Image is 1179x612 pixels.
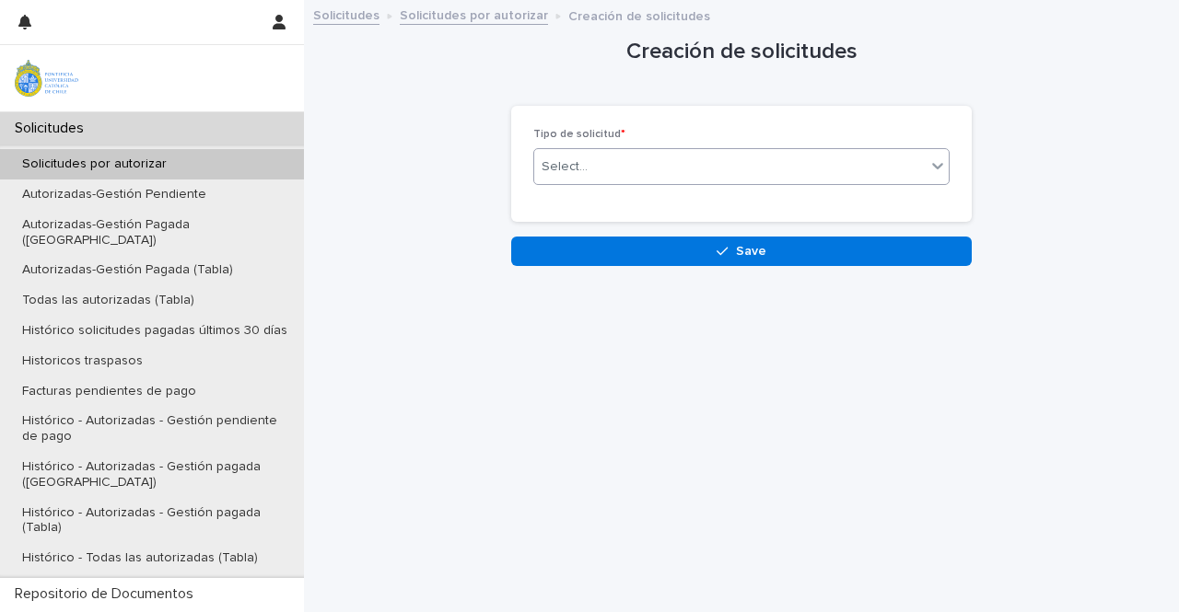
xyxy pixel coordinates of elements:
p: Histórico - Autorizadas - Gestión pendiente de pago [7,413,304,445]
button: Save [511,237,972,266]
p: Autorizadas-Gestión Pendiente [7,187,221,202]
p: Solicitudes [7,120,99,137]
div: Select... [542,157,588,177]
a: Solicitudes por autorizar [400,4,548,25]
h1: Creación de solicitudes [511,39,972,65]
a: Solicitudes [313,4,379,25]
p: Histórico - Todas las autorizadas (Tabla) [7,550,273,566]
img: iqsleoUpQLaG7yz5l0jK [15,60,78,97]
p: Creación de solicitudes [568,5,710,25]
p: Autorizadas-Gestión Pagada ([GEOGRAPHIC_DATA]) [7,217,304,248]
p: Repositorio de Documentos [7,585,208,603]
p: Todas las autorizadas (Tabla) [7,293,209,308]
p: Histórico - Autorizadas - Gestión pagada (Tabla) [7,505,304,537]
span: Save [736,245,766,258]
p: Facturas pendientes de pago [7,384,211,399]
p: Autorizadas-Gestión Pagada (Tabla) [7,262,248,278]
p: Historicos traspasos [7,353,158,369]
p: Solicitudes por autorizar [7,156,181,172]
p: Histórico solicitudes pagadas últimos 30 días [7,323,302,339]
p: Histórico - Autorizadas - Gestión pagada ([GEOGRAPHIC_DATA]) [7,459,304,491]
span: Tipo de solicitud [533,129,625,140]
